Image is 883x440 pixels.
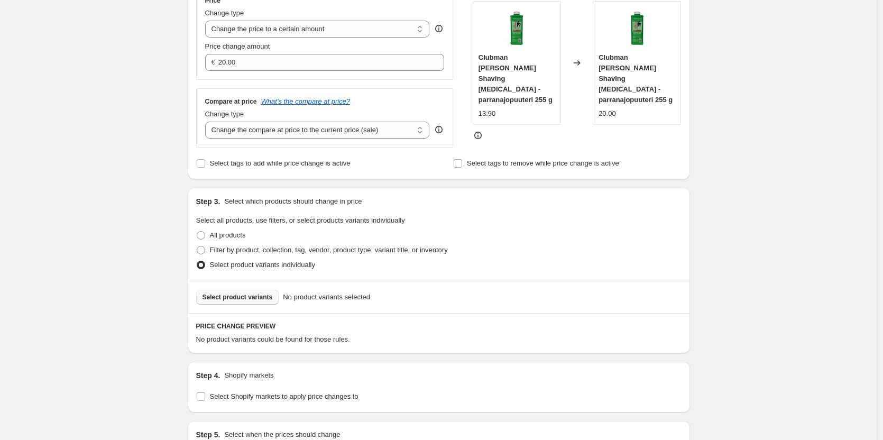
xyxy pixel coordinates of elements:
[479,53,553,104] span: Clubman [PERSON_NAME] Shaving [MEDICAL_DATA] -parranajopuuteri 255 g
[196,429,220,440] h2: Step 5.
[196,322,682,331] h6: PRICE CHANGE PREVIEW
[599,108,616,119] div: 20.00
[224,429,340,440] p: Select when the prices should change
[196,370,220,381] h2: Step 4.
[479,108,496,119] div: 13.90
[261,97,351,105] button: What's the compare at price?
[210,246,448,254] span: Filter by product, collection, tag, vendor, product type, variant title, or inventory
[467,159,619,167] span: Select tags to remove while price change is active
[210,159,351,167] span: Select tags to add while price change is active
[210,231,246,239] span: All products
[211,58,215,66] span: €
[196,216,405,224] span: Select all products, use filters, or select products variants individually
[495,7,538,49] img: Clubman_Pinaud_Talc_80x.png
[203,293,273,301] span: Select product variants
[205,9,244,17] span: Change type
[616,7,658,49] img: Clubman_Pinaud_Talc_80x.png
[205,42,270,50] span: Price change amount
[599,53,673,104] span: Clubman [PERSON_NAME] Shaving [MEDICAL_DATA] -parranajopuuteri 255 g
[434,124,444,135] div: help
[210,261,315,269] span: Select product variants individually
[434,23,444,34] div: help
[205,97,257,106] h3: Compare at price
[224,370,273,381] p: Shopify markets
[196,290,279,305] button: Select product variants
[224,196,362,207] p: Select which products should change in price
[283,292,370,302] span: No product variants selected
[196,196,220,207] h2: Step 3.
[196,335,350,343] span: No product variants could be found for those rules.
[205,110,244,118] span: Change type
[218,54,428,71] input: 80.00
[210,392,358,400] span: Select Shopify markets to apply price changes to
